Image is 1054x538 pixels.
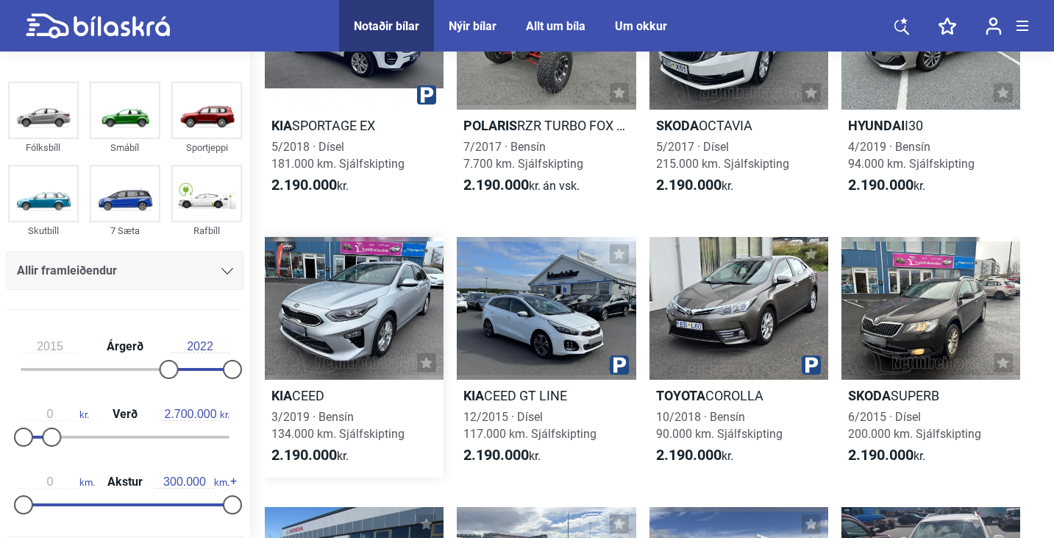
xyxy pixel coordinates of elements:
[265,387,444,404] h2: CEED
[8,139,79,156] div: Fólksbíll
[90,222,160,239] div: 7 Sæta
[463,447,541,464] span: kr.
[986,17,1002,35] img: user-login.svg
[17,261,117,281] span: Allir framleiðendur
[463,140,583,171] span: 7/2017 · Bensín 7.700 km. Sjálfskipting
[463,410,597,441] span: 12/2015 · Dísel 117.000 km. Sjálfskipting
[265,237,444,478] a: KiaCEED3/2019 · Bensín134.000 km. Sjálfskipting2.190.000kr.
[90,139,160,156] div: Smábíl
[649,117,828,134] h2: OCTAVIA
[848,388,891,403] b: Skoda
[841,237,1020,478] a: SkodaSUPERB6/2015 · Dísel200.000 km. Sjálfskipting2.190.000kr.
[848,410,981,441] span: 6/2015 · Dísel 200.000 km. Sjálfskipting
[271,388,292,403] b: Kia
[841,117,1020,134] h2: I30
[457,117,635,134] h2: RZR TURBO FOX PROSTAR
[848,176,914,194] b: 2.190.000
[526,19,585,33] a: Allt um bíla
[802,355,821,375] img: parking.png
[171,139,242,156] div: Sportjeppi
[610,355,629,375] img: parking.png
[109,408,141,420] span: Verð
[656,118,699,133] b: Skoda
[848,118,905,133] b: Hyundai
[271,118,292,133] b: Kia
[271,446,337,464] b: 2.190.000
[265,117,444,134] h2: SPORTAGE EX
[463,177,580,194] span: kr.
[649,237,828,478] a: ToyotaCOROLLA10/2018 · Bensín90.000 km. Sjálfskipting2.190.000kr.
[656,447,733,464] span: kr.
[104,476,146,488] span: Akstur
[656,176,722,194] b: 2.190.000
[417,85,436,105] img: parking.png
[171,222,242,239] div: Rafbíll
[848,447,925,464] span: kr.
[271,447,349,464] span: kr.
[161,408,229,421] span: kr.
[271,140,405,171] span: 5/2018 · Dísel 181.000 km. Sjálfskipting
[656,410,783,441] span: 10/2018 · Bensín 90.000 km. Sjálfskipting
[656,177,733,194] span: kr.
[463,388,484,403] b: Kia
[271,177,349,194] span: kr.
[8,222,79,239] div: Skutbíll
[848,177,925,194] span: kr.
[463,118,517,133] b: Polaris
[656,446,722,464] b: 2.190.000
[457,387,635,404] h2: CEED GT LINE
[463,176,529,194] b: 2.190.000
[463,446,529,464] b: 2.190.000
[155,475,229,489] span: km.
[649,387,828,404] h2: COROLLA
[841,387,1020,404] h2: SUPERB
[354,19,419,33] a: Notaðir bílar
[848,140,975,171] span: 4/2019 · Bensín 94.000 km. Sjálfskipting
[615,19,667,33] a: Um okkur
[449,19,496,33] a: Nýir bílar
[656,388,705,403] b: Toyota
[21,408,89,421] span: kr.
[21,475,95,489] span: km.
[457,237,635,478] a: KiaCEED GT LINE12/2015 · Dísel117.000 km. Sjálfskipting2.190.000kr.
[271,176,337,194] b: 2.190.000
[848,446,914,464] b: 2.190.000
[271,410,405,441] span: 3/2019 · Bensín 134.000 km. Sjálfskipting
[103,341,147,353] span: Árgerð
[656,140,789,171] span: 5/2017 · Dísel 215.000 km. Sjálfskipting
